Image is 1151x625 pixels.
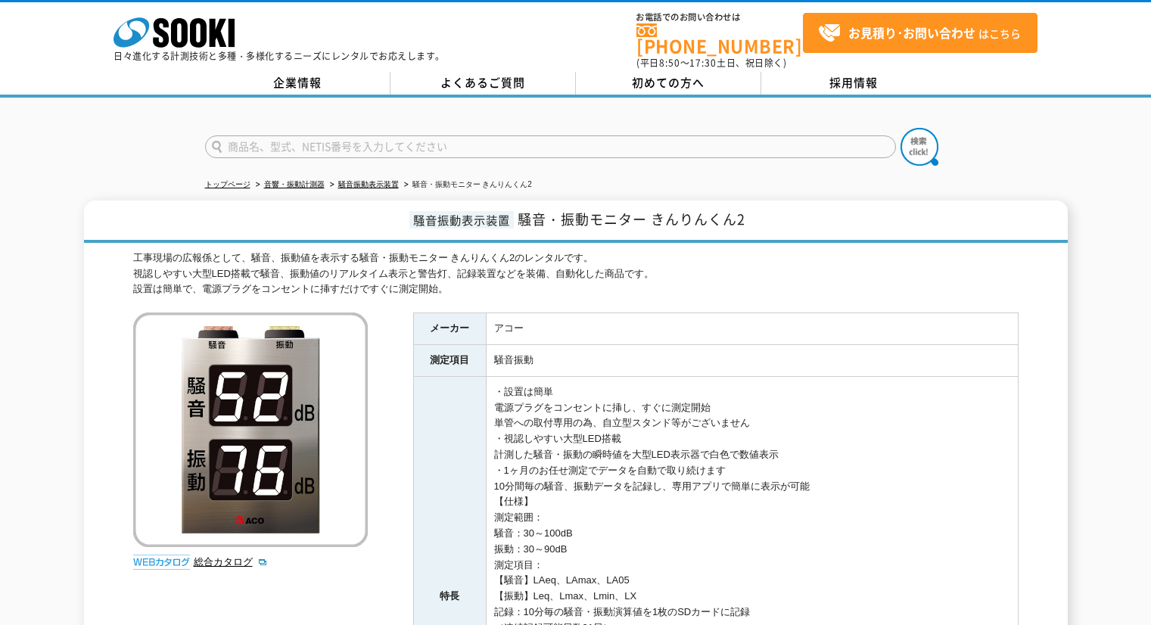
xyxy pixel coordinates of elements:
[518,209,745,229] span: 騒音・振動モニター きんりんくん2
[636,56,786,70] span: (平日 ～ 土日、祝日除く)
[901,128,938,166] img: btn_search.png
[114,51,445,61] p: 日々進化する計測技術と多種・多様化するニーズにレンタルでお応えします。
[636,13,803,22] span: お電話でのお問い合わせは
[818,22,1021,45] span: はこちら
[401,177,532,193] li: 騒音・振動モニター きんりんくん2
[409,211,514,229] span: 騒音振動表示装置
[338,180,399,188] a: 騒音振動表示装置
[205,180,250,188] a: トップページ
[761,72,947,95] a: 採用情報
[848,23,975,42] strong: お見積り･お問い合わせ
[390,72,576,95] a: よくあるご質問
[636,23,803,54] a: [PHONE_NUMBER]
[205,72,390,95] a: 企業情報
[659,56,680,70] span: 8:50
[576,72,761,95] a: 初めての方へ
[205,135,896,158] input: 商品名、型式、NETIS番号を入力してください
[486,345,1018,377] td: 騒音振動
[486,313,1018,345] td: アコー
[133,555,190,570] img: webカタログ
[413,345,486,377] th: 測定項目
[133,312,368,547] img: 騒音・振動モニター きんりんくん2
[632,74,705,91] span: 初めての方へ
[133,250,1019,297] div: 工事現場の広報係として、騒音、振動値を表示する騒音・振動モニター きんりんくん2のレンタルです。 視認しやすい大型LED搭載で騒音、振動値のリアルタイム表示と警告灯、記録装置などを装備、自動化し...
[413,313,486,345] th: メーカー
[194,556,268,567] a: 総合カタログ
[264,180,325,188] a: 音響・振動計測器
[803,13,1037,53] a: お見積り･お問い合わせはこちら
[689,56,717,70] span: 17:30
